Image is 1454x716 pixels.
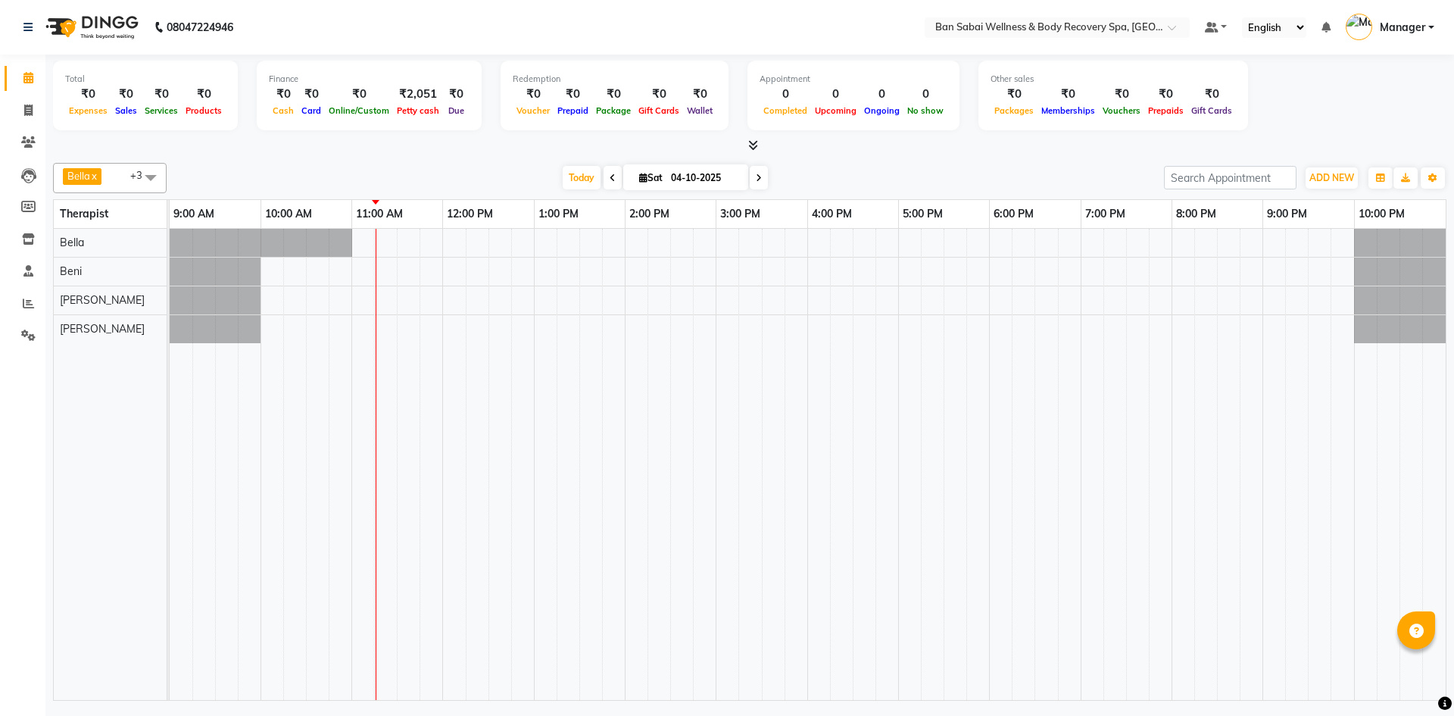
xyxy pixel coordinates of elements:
span: Gift Cards [635,105,683,116]
a: 12:00 PM [443,203,497,225]
div: ₹0 [65,86,111,103]
div: Finance [269,73,470,86]
span: +3 [130,169,154,181]
a: x [90,170,97,182]
a: 3:00 PM [716,203,764,225]
span: No show [903,105,947,116]
div: ₹0 [1099,86,1144,103]
span: Petty cash [393,105,443,116]
div: ₹0 [111,86,141,103]
a: 6:00 PM [990,203,1037,225]
span: Voucher [513,105,554,116]
div: Other sales [991,73,1236,86]
span: Services [141,105,182,116]
input: 2025-10-04 [666,167,742,189]
a: 7:00 PM [1081,203,1129,225]
span: Today [563,166,601,189]
div: ₹0 [991,86,1037,103]
b: 08047224946 [167,6,233,48]
div: 0 [903,86,947,103]
span: [PERSON_NAME] [60,322,145,336]
span: Bella [67,170,90,182]
div: Total [65,73,226,86]
span: Wallet [683,105,716,116]
span: Vouchers [1099,105,1144,116]
div: Appointment [760,73,947,86]
span: Beni [60,264,82,278]
span: Online/Custom [325,105,393,116]
div: 0 [860,86,903,103]
span: ADD NEW [1309,172,1354,183]
a: 11:00 AM [352,203,407,225]
span: Card [298,105,325,116]
a: 4:00 PM [808,203,856,225]
div: ₹0 [592,86,635,103]
div: ₹0 [683,86,716,103]
button: ADD NEW [1306,167,1358,189]
span: Packages [991,105,1037,116]
span: Completed [760,105,811,116]
img: logo [39,6,142,48]
span: Therapist [60,207,108,220]
div: ₹2,051 [393,86,443,103]
div: 0 [760,86,811,103]
div: ₹0 [1144,86,1187,103]
span: Prepaids [1144,105,1187,116]
span: Expenses [65,105,111,116]
span: Prepaid [554,105,592,116]
span: Due [445,105,468,116]
div: ₹0 [1037,86,1099,103]
span: Gift Cards [1187,105,1236,116]
a: 9:00 PM [1263,203,1311,225]
a: 1:00 PM [535,203,582,225]
div: ₹0 [1187,86,1236,103]
a: 10:00 PM [1355,203,1409,225]
span: Upcoming [811,105,860,116]
input: Search Appointment [1164,166,1296,189]
div: ₹0 [298,86,325,103]
span: Sales [111,105,141,116]
a: 5:00 PM [899,203,947,225]
div: ₹0 [182,86,226,103]
span: Package [592,105,635,116]
div: ₹0 [443,86,470,103]
div: ₹0 [141,86,182,103]
span: Sat [635,172,666,183]
span: Memberships [1037,105,1099,116]
span: Manager [1380,20,1425,36]
span: [PERSON_NAME] [60,293,145,307]
span: Bella [60,236,84,249]
img: Manager [1346,14,1372,40]
span: Cash [269,105,298,116]
a: 9:00 AM [170,203,218,225]
a: 10:00 AM [261,203,316,225]
div: ₹0 [513,86,554,103]
span: Products [182,105,226,116]
div: ₹0 [325,86,393,103]
div: ₹0 [635,86,683,103]
span: Ongoing [860,105,903,116]
a: 8:00 PM [1172,203,1220,225]
div: 0 [811,86,860,103]
div: ₹0 [554,86,592,103]
a: 2:00 PM [626,203,673,225]
div: Redemption [513,73,716,86]
div: ₹0 [269,86,298,103]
